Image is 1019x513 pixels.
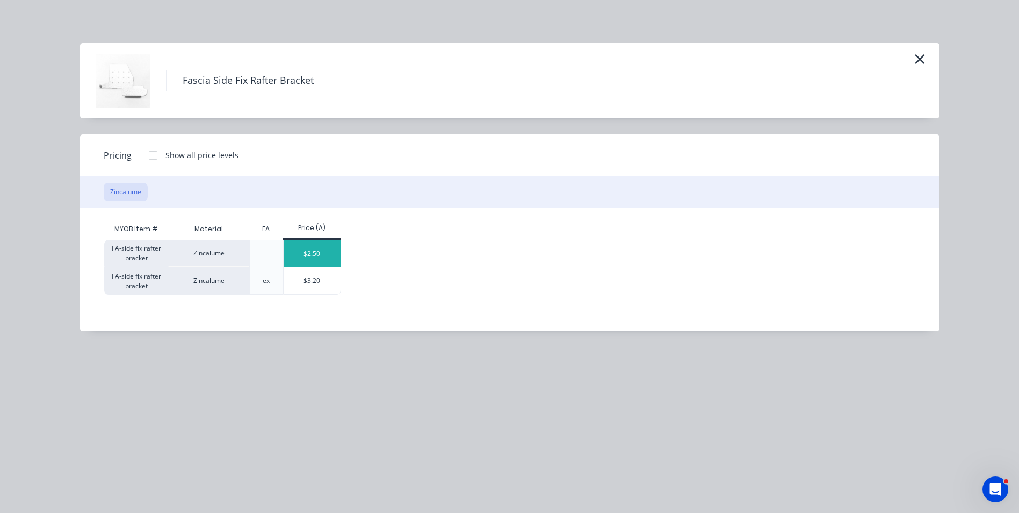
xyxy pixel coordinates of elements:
div: EA [254,216,278,243]
div: Price (A) [283,223,342,233]
h4: Fascia Side Fix Rafter Bracket [166,70,330,91]
iframe: Intercom live chat [982,476,1008,502]
div: $2.50 [284,240,341,267]
img: Fascia Side Fix Rafter Bracket [96,54,150,108]
button: Zincalume [104,183,148,201]
div: FA-side fix rafter bracket [104,267,169,295]
div: MYOB Item # [104,218,169,240]
div: ex [263,276,270,286]
div: Material [169,218,249,240]
div: $3.20 [284,267,341,294]
div: FA-side fix rafter bracket [104,240,169,267]
div: Zincalume [169,240,249,267]
span: Pricing [104,149,132,162]
div: Zincalume [169,267,249,295]
div: Show all price levels [165,149,239,161]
